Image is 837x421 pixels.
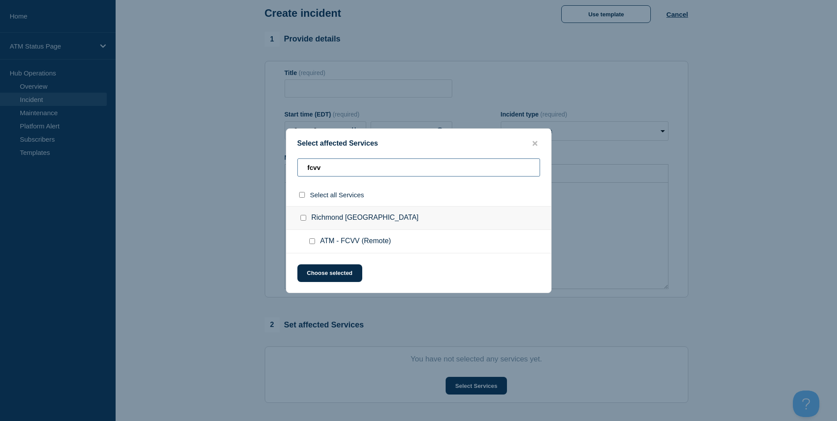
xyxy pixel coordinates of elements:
button: Choose selected [297,264,362,282]
input: Search [297,158,540,177]
div: Richmond [GEOGRAPHIC_DATA] [286,206,551,230]
input: Richmond VA checkbox [300,215,306,221]
span: ATM - FCVV (Remote) [320,237,391,246]
button: close button [530,139,540,148]
input: ATM - FCVV (Remote) checkbox [309,238,315,244]
div: Select affected Services [286,139,551,148]
input: select all checkbox [299,192,305,198]
span: Select all Services [310,191,364,199]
